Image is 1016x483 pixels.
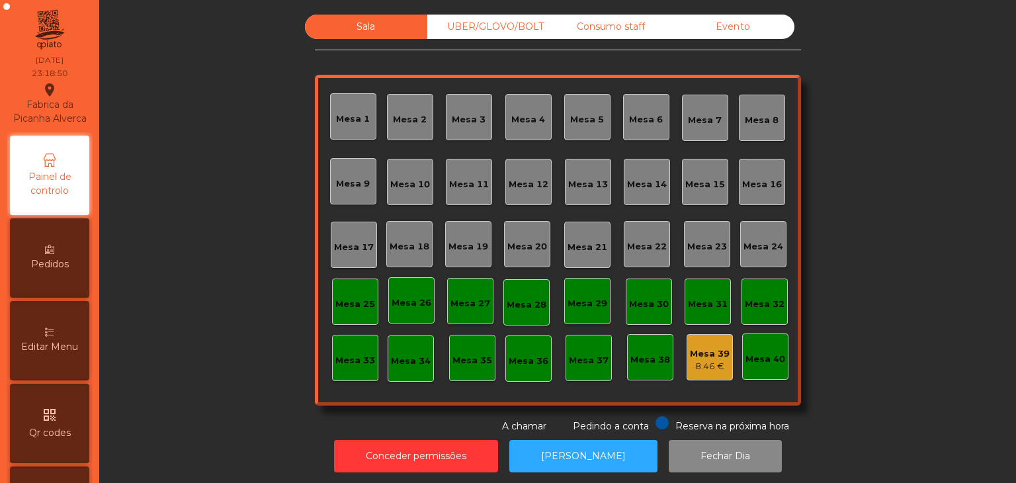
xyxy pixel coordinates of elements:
div: Mesa 32 [745,298,784,311]
div: Mesa 4 [511,113,545,126]
button: Conceder permissões [334,440,498,472]
div: Mesa 7 [688,114,722,127]
div: Mesa 28 [507,298,546,312]
i: location_on [42,82,58,98]
div: 23:18:50 [32,67,67,79]
div: Mesa 39 [690,347,730,361]
div: Mesa 26 [392,296,431,310]
div: Mesa 35 [452,354,492,367]
div: Mesa 22 [627,240,667,253]
div: Fabrica da Picanha Alverca [11,82,89,126]
span: Editar Menu [21,340,78,354]
div: Mesa 5 [570,113,604,126]
div: Mesa 11 [449,178,489,191]
span: Reserva na próxima hora [675,420,789,432]
div: Mesa 20 [507,240,547,253]
button: Fechar Dia [669,440,782,472]
div: Mesa 6 [629,113,663,126]
div: Mesa 34 [391,355,431,368]
div: Mesa 16 [742,178,782,191]
div: Mesa 25 [335,298,375,311]
div: Evento [672,15,794,39]
div: Mesa 1 [336,112,370,126]
div: Mesa 27 [450,297,490,310]
div: Mesa 17 [334,241,374,254]
div: Mesa 19 [448,240,488,253]
div: Mesa 10 [390,178,430,191]
div: Mesa 40 [745,353,785,366]
div: Mesa 29 [568,297,607,310]
div: Mesa 3 [452,113,486,126]
div: Mesa 9 [336,177,370,191]
div: Mesa 31 [688,298,728,311]
div: Mesa 14 [627,178,667,191]
button: [PERSON_NAME] [509,440,657,472]
span: A chamar [502,420,546,432]
div: Mesa 15 [685,178,725,191]
div: [DATE] [36,54,63,66]
div: Mesa 33 [335,354,375,367]
div: Mesa 30 [629,298,669,311]
div: 8.46 € [690,360,730,373]
div: Consumo staff [550,15,672,39]
div: Mesa 13 [568,178,608,191]
img: qpiato [33,7,65,53]
div: UBER/GLOVO/BOLT [427,15,550,39]
div: Mesa 12 [509,178,548,191]
i: qr_code [42,407,58,423]
div: Mesa 2 [393,113,427,126]
span: Pedidos [31,257,69,271]
div: Mesa 24 [743,240,783,253]
span: Painel de controlo [13,170,86,198]
div: Mesa 18 [390,240,429,253]
span: Pedindo a conta [573,420,649,432]
div: Sala [305,15,427,39]
div: Mesa 8 [745,114,779,127]
div: Mesa 36 [509,355,548,368]
div: Mesa 37 [569,354,609,367]
div: Mesa 23 [687,240,727,253]
span: Qr codes [29,426,71,440]
div: Mesa 38 [630,353,670,367]
div: Mesa 21 [568,241,607,254]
